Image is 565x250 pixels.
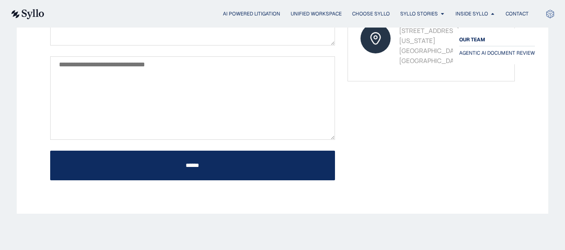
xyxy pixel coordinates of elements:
nav: Menu [61,10,529,18]
a: Unified Workspace [291,10,342,18]
img: syllo [10,9,44,19]
a: OUR TEAM [459,35,535,45]
div: Menu Toggle [61,10,529,18]
a: Choose Syllo [352,10,390,18]
a: AI Powered Litigation [223,10,280,18]
a: AGENTIC AI DOCUMENT REVIEW [459,48,535,58]
a: Contact [506,10,529,18]
a: Syllo Stories [400,10,438,18]
span: OUR TEAM [459,35,485,45]
a: Inside Syllo [455,10,488,18]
